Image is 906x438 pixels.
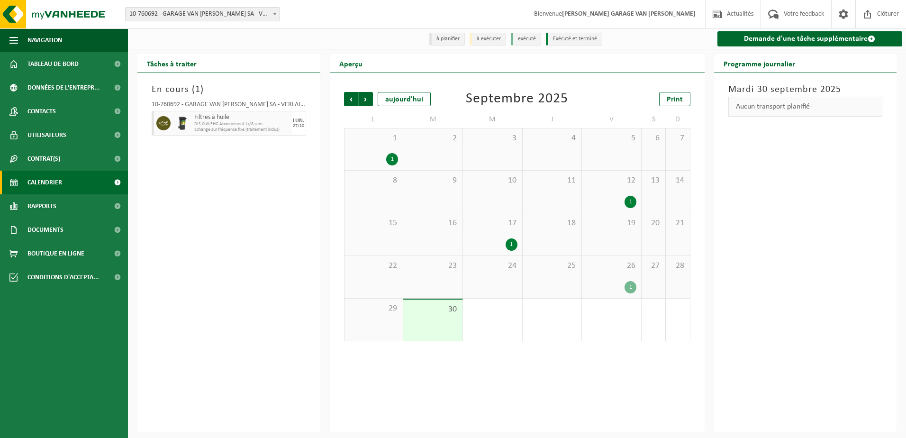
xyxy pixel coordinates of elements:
[527,261,577,271] span: 25
[194,121,290,127] span: DIS Colli FHG Abonnement 1x/8 sem.
[527,218,577,228] span: 18
[126,8,280,21] span: 10-760692 - GARAGE VAN DONINCK SA - VERLAINE
[344,111,404,128] td: L
[152,101,306,111] div: 10-760692 - GARAGE VAN [PERSON_NAME] SA - VERLAINE
[330,54,372,73] h2: Aperçu
[670,218,685,228] span: 21
[670,133,685,144] span: 7
[527,175,577,186] span: 11
[27,100,56,123] span: Contacts
[625,281,636,293] div: 1
[625,196,636,208] div: 1
[646,261,661,271] span: 27
[670,261,685,271] span: 28
[27,123,66,147] span: Utilisateurs
[349,133,399,144] span: 1
[667,96,683,103] span: Print
[582,111,642,128] td: V
[666,111,690,128] td: D
[349,175,399,186] span: 8
[527,133,577,144] span: 4
[27,265,99,289] span: Conditions d'accepta...
[714,54,805,73] h2: Programme journalier
[27,147,60,171] span: Contrat(s)
[587,175,636,186] span: 12
[349,303,399,314] span: 29
[717,31,903,46] a: Demande d'une tâche supplémentaire
[646,218,661,228] span: 20
[670,175,685,186] span: 14
[587,261,636,271] span: 26
[386,153,398,165] div: 1
[27,171,62,194] span: Calendrier
[408,133,458,144] span: 2
[27,28,62,52] span: Navigation
[194,114,290,121] span: Filtres à huile
[546,33,602,46] li: Exécuté et terminé
[408,218,458,228] span: 16
[408,261,458,271] span: 23
[125,7,280,21] span: 10-760692 - GARAGE VAN DONINCK SA - VERLAINE
[194,127,290,133] span: Echange sur fréquence fixe (traitement inclus)
[523,111,582,128] td: J
[728,97,883,117] div: Aucun transport planifié
[587,133,636,144] span: 5
[27,52,79,76] span: Tableau de bord
[293,118,304,124] div: LUN.
[642,111,666,128] td: S
[506,238,517,251] div: 1
[344,92,358,106] span: Précédent
[137,54,206,73] h2: Tâches à traiter
[27,76,100,100] span: Données de l'entrepr...
[195,85,200,94] span: 1
[466,92,568,106] div: Septembre 2025
[27,242,84,265] span: Boutique en ligne
[646,133,661,144] span: 6
[408,304,458,315] span: 30
[562,10,696,18] strong: [PERSON_NAME] GARAGE VAN [PERSON_NAME]
[728,82,883,97] h3: Mardi 30 septembre 2025
[587,218,636,228] span: 19
[359,92,373,106] span: Suivant
[468,218,517,228] span: 17
[27,194,56,218] span: Rapports
[470,33,506,46] li: à exécuter
[659,92,690,106] a: Print
[152,82,306,97] h3: En cours ( )
[349,261,399,271] span: 22
[175,116,190,130] img: WB-0240-HPE-BK-01
[429,33,465,46] li: à planifier
[349,218,399,228] span: 15
[646,175,661,186] span: 13
[511,33,541,46] li: exécuté
[468,133,517,144] span: 3
[468,175,517,186] span: 10
[293,124,304,128] div: 27/10
[463,111,523,128] td: M
[378,92,431,106] div: aujourd'hui
[27,218,63,242] span: Documents
[408,175,458,186] span: 9
[468,261,517,271] span: 24
[403,111,463,128] td: M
